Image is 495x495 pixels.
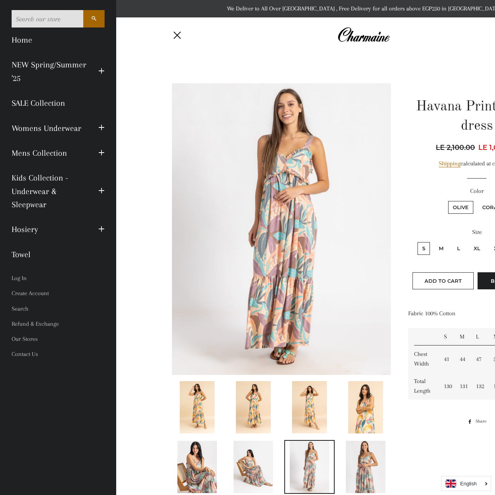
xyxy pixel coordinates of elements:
a: Kids Collection - Underwear & Sleepwear [6,165,93,217]
button: Add to Cart [412,272,474,289]
a: Log In [6,271,110,286]
a: Home [6,27,110,52]
label: XL [469,242,485,255]
td: M [454,328,470,345]
a: Towel [6,242,110,267]
td: 47 [470,345,488,373]
span: Add to Cart [425,278,462,284]
a: SALE Collection [6,91,110,115]
a: Contact Us [6,347,110,362]
td: 131 [454,373,470,400]
td: 41 [438,345,454,373]
td: Total Length [408,373,438,400]
td: 130 [438,373,454,400]
i: English [460,481,477,486]
a: English [445,480,487,488]
td: 132 [470,373,488,400]
img: Charmaine Egypt [337,26,390,43]
td: S [438,328,454,345]
img: Havana Print Beach dress [172,83,391,375]
span: LE 2,100.00 [436,142,477,153]
a: Hosiery [6,217,93,242]
td: 44 [454,345,470,373]
td: Chest Width [408,345,438,373]
a: Our Stores [6,332,110,347]
a: Refund & Exchange [6,316,110,332]
a: Create Account [6,286,110,301]
input: Search our store [12,10,83,27]
label: S [418,242,430,255]
img: Load image into Gallery viewer, Havana Print Beach dress [292,381,327,433]
label: M [434,242,448,255]
label: Olive [448,201,473,214]
img: Load image into Gallery viewer, Havana Print Beach dress [290,441,329,493]
a: Search [6,301,110,316]
a: Womens Underwear [6,116,93,141]
a: Mens Collection [6,141,93,165]
img: Load image into Gallery viewer, Havana Print Beach dress [346,441,385,493]
span: Share [476,417,490,426]
a: NEW Spring/Summer '25 [6,52,93,91]
td: L [470,328,488,345]
img: Load image into Gallery viewer, Havana Print Beach dress [236,381,271,433]
img: Load image into Gallery viewer, Havana Print Beach dress [180,381,215,433]
label: L [452,242,465,255]
img: Load image into Gallery viewer, Havana Print Beach dress [348,381,383,433]
img: Load image into Gallery viewer, Havana Print Beach dress [234,441,273,493]
img: Load image into Gallery viewer, Havana Print Beach dress [177,441,217,493]
a: Shipping [439,160,461,167]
